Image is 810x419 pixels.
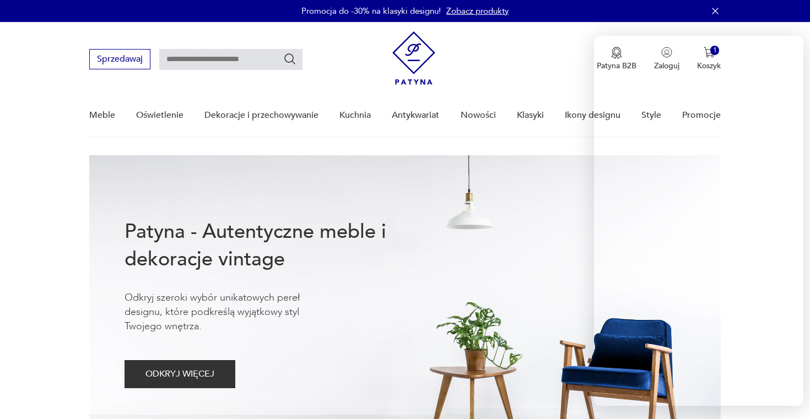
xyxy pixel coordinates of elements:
a: Oświetlenie [136,94,183,137]
a: Kuchnia [339,94,371,137]
button: Sprzedawaj [89,49,150,69]
a: ODKRYJ WIĘCEJ [125,371,235,379]
iframe: Smartsupp widget messenger [594,36,803,406]
button: ODKRYJ WIĘCEJ [125,360,235,388]
p: Odkryj szeroki wybór unikatowych pereł designu, które podkreślą wyjątkowy styl Twojego wnętrza. [125,291,334,334]
h1: Patyna - Autentyczne meble i dekoracje vintage [125,218,422,273]
p: Promocja do -30% na klasyki designu! [301,6,441,17]
a: Antykwariat [392,94,439,137]
a: Meble [89,94,115,137]
a: Zobacz produkty [446,6,509,17]
a: Sprzedawaj [89,56,150,64]
a: Dekoracje i przechowywanie [204,94,318,137]
img: Patyna - sklep z meblami i dekoracjami vintage [392,31,435,85]
a: Ikony designu [565,94,620,137]
button: Szukaj [283,52,296,66]
a: Nowości [461,94,496,137]
a: Klasyki [517,94,544,137]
